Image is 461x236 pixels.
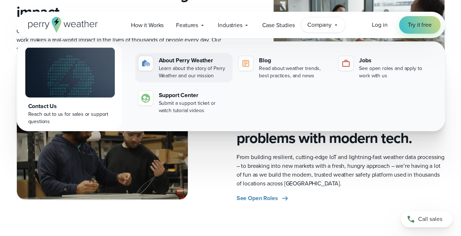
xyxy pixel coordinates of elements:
[159,100,230,114] div: Submit a support ticket or watch tutorial videos
[359,65,430,80] div: See open roles and apply to work with us
[28,111,112,125] div: Reach out to us for sales or support questions
[159,56,230,65] div: About Perry Weather
[131,21,164,30] span: How it Works
[259,65,330,80] div: Read about weather trends, best practices, and news
[141,59,150,68] img: about-icon.svg
[17,27,225,62] p: One of the best parts about working at [GEOGRAPHIC_DATA] Weather is that our work makes a real-wo...
[336,53,433,82] a: Jobs See open roles and apply to work with us
[176,21,198,30] span: Features
[218,21,242,30] span: Industries
[237,112,445,147] h4: We’re solving challenging problems with modern tech.
[341,59,350,68] img: jobs-icon-1.svg
[256,18,301,33] a: Case Studies
[159,91,230,100] div: Support Center
[418,215,442,224] span: Call sales
[359,56,430,65] div: Jobs
[28,102,112,111] div: Contact Us
[241,59,250,68] img: blog-icon.svg
[372,21,387,29] a: Log in
[237,194,278,203] span: See Open Roles
[307,21,332,29] span: Company
[401,211,452,227] a: Call sales
[159,65,230,80] div: Learn about the story of Perry Weather and our mission
[235,53,333,82] a: Blog Read about weather trends, best practices, and news
[135,53,233,82] a: About Perry Weather Learn about the story of Perry Weather and our mission
[259,56,330,65] div: Blog
[125,18,170,33] a: How it Works
[135,88,233,117] a: Support Center Submit a support ticket or watch tutorial videos
[237,153,445,188] p: From building resilient, cutting-edge IoT and lightning-fast weather data processing – to breakin...
[262,21,294,30] span: Case Studies
[399,16,440,34] a: Try it free
[18,43,122,130] a: Contact Us Reach out to us for sales or support questions
[408,21,431,29] span: Try it free
[141,94,150,103] img: contact-icon.svg
[237,194,290,203] a: See Open Roles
